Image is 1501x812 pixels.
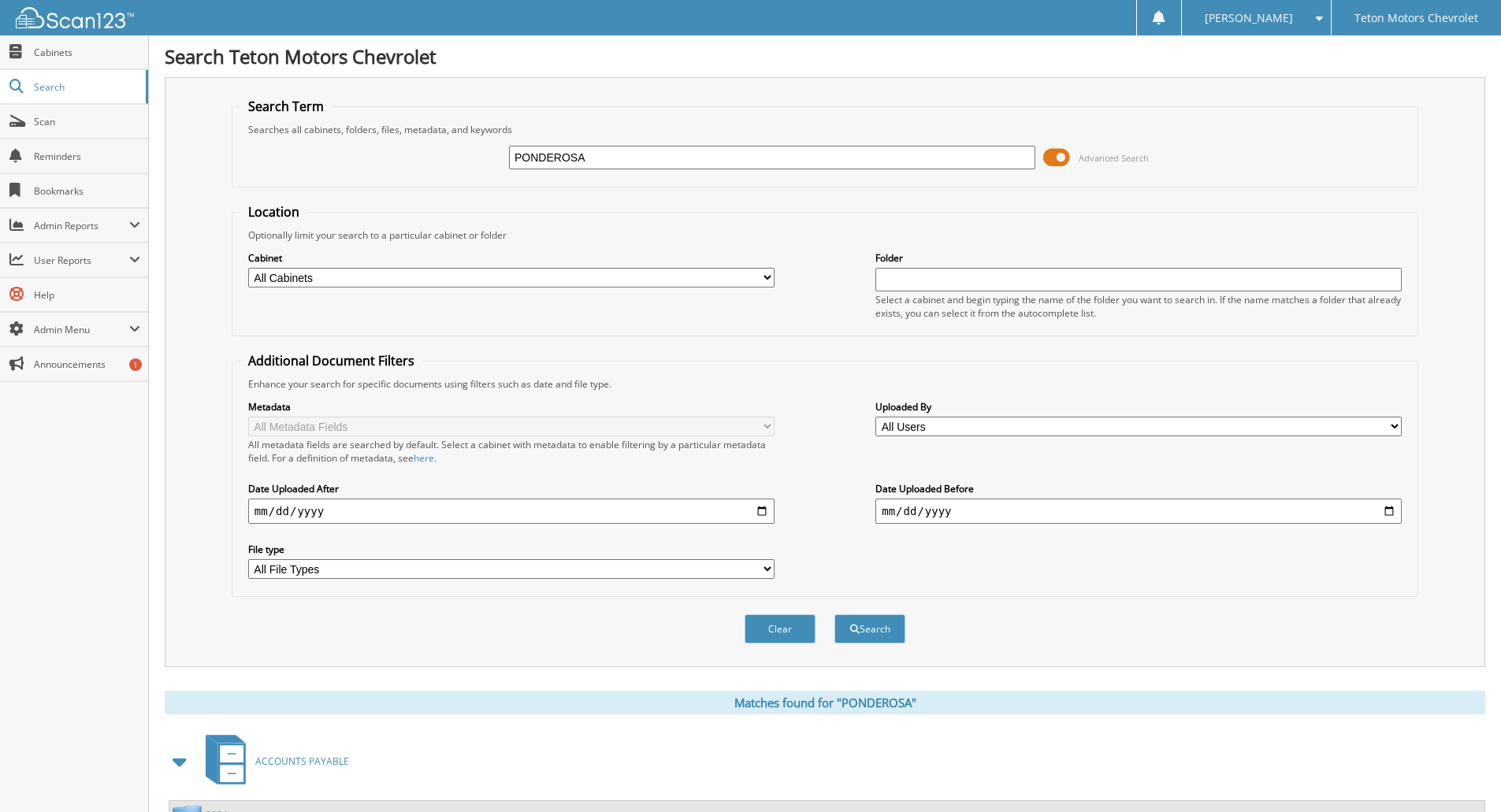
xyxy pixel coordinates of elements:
h1: Search Teton Motors Chevrolet [165,43,1485,69]
legend: Additional Document Filters [240,352,422,369]
legend: Location [240,203,307,221]
div: All metadata fields are searched by default. Select a cabinet with metadata to enable filtering b... [248,438,775,465]
input: end [875,499,1402,524]
label: File type [248,543,775,556]
span: Admin Menu [34,323,129,336]
label: Metadata [248,400,775,413]
div: Optionally limit your search to a particular cabinet or folder [240,228,1410,242]
span: [PERSON_NAME] [1205,13,1293,23]
div: Select a cabinet and begin typing the name of the folder you want to search in. If the name match... [875,293,1402,320]
input: start [248,499,775,524]
label: Date Uploaded Before [875,482,1402,495]
span: Advanced Search [1079,152,1149,164]
span: Cabinets [34,46,140,59]
span: Teton Motors Chevrolet [1354,13,1478,23]
div: Searches all cabinets, folders, files, metadata, and keywords [240,123,1410,136]
legend: Search Term [240,98,332,115]
span: Help [34,288,140,302]
label: Cabinet [248,251,775,265]
a: ACCOUNTS PAYABLE [196,730,349,792]
span: Scan [34,115,140,128]
label: Folder [875,251,1402,265]
label: Uploaded By [875,400,1402,413]
div: Matches found for "PONDEROSA" [165,691,1485,714]
div: 1 [129,358,142,371]
span: Admin Reports [34,219,129,232]
span: Search [34,80,138,94]
span: User Reports [34,254,129,267]
button: Search [834,614,905,643]
span: Announcements [34,358,140,371]
span: ACCOUNTS PAYABLE [255,755,349,768]
span: Reminders [34,150,140,163]
button: Clear [745,614,816,643]
label: Date Uploaded After [248,482,775,495]
div: Enhance your search for specific documents using filters such as date and file type. [240,377,1410,391]
img: scan123-logo-white.svg [16,7,134,28]
span: Bookmarks [34,184,140,198]
a: here [414,451,434,465]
